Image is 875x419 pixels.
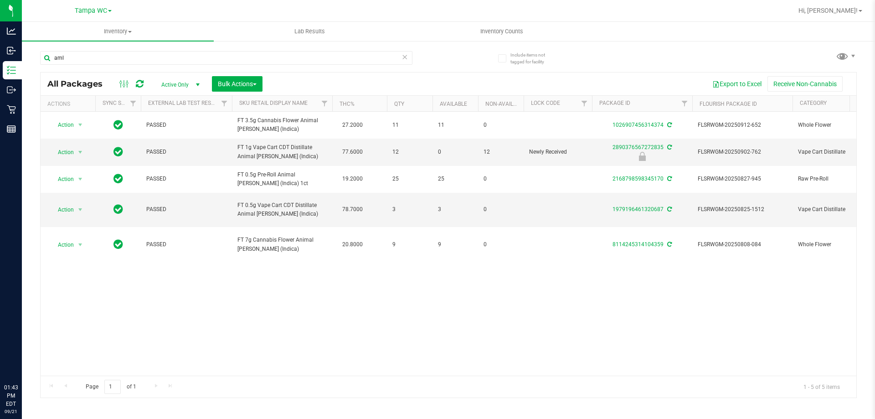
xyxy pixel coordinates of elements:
a: 1979196461320687 [612,206,664,212]
span: 0 [438,148,473,156]
button: Export to Excel [706,76,767,92]
span: FT 7g Cannabis Flower Animal [PERSON_NAME] (Indica) [237,236,327,253]
button: Receive Non-Cannabis [767,76,843,92]
a: 2890376567272835 [612,144,664,150]
span: PASSED [146,175,226,183]
a: 8114245314104359 [612,241,664,248]
inline-svg: Analytics [7,26,16,36]
span: Whole Flower [798,121,867,129]
span: 0 [484,240,518,249]
span: Vape Cart Distillate [798,148,867,156]
p: 01:43 PM EDT [4,383,18,408]
span: 12 [484,148,518,156]
a: Filter [126,96,141,111]
a: Non-Available [485,101,526,107]
a: Filter [677,96,692,111]
span: In Sync [113,203,123,216]
span: FLSRWGM-20250808-084 [698,240,787,249]
span: FT 0.5g Pre-Roll Animal [PERSON_NAME] (Indica) 1ct [237,171,327,188]
a: 1026907456314374 [612,122,664,128]
iframe: Resource center [9,346,36,373]
span: Action [50,146,74,159]
a: Category [800,100,827,106]
span: select [75,203,86,216]
span: FLSRWGM-20250825-1512 [698,205,787,214]
span: Sync from Compliance System [666,144,672,150]
span: Sync from Compliance System [666,176,672,182]
a: External Lab Test Result [148,100,220,106]
span: Include items not tagged for facility [510,52,556,65]
span: 11 [438,121,473,129]
span: 0 [484,175,518,183]
span: In Sync [113,238,123,251]
a: Available [440,101,467,107]
span: Page of 1 [78,380,144,394]
inline-svg: Reports [7,124,16,134]
input: 1 [104,380,121,394]
span: 78.7000 [338,203,367,216]
span: Lab Results [282,27,337,36]
span: 77.6000 [338,145,367,159]
a: Inventory Counts [406,22,597,41]
span: PASSED [146,205,226,214]
span: select [75,238,86,251]
span: Raw Pre-Roll [798,175,867,183]
span: Hi, [PERSON_NAME]! [798,7,858,14]
span: Action [50,238,74,251]
span: select [75,173,86,186]
div: Newly Received [591,152,694,161]
inline-svg: Inbound [7,46,16,55]
a: Sync Status [103,100,138,106]
span: All Packages [47,79,112,89]
span: PASSED [146,240,226,249]
span: PASSED [146,148,226,156]
span: Whole Flower [798,240,867,249]
span: 3 [392,205,427,214]
a: Filter [217,96,232,111]
span: Action [50,119,74,131]
span: select [75,146,86,159]
input: Search Package ID, Item Name, SKU, Lot or Part Number... [40,51,412,65]
a: Qty [394,101,404,107]
span: 11 [392,121,427,129]
span: 0 [484,205,518,214]
span: FLSRWGM-20250912-652 [698,121,787,129]
span: FT 1g Vape Cart CDT Distillate Animal [PERSON_NAME] (Indica) [237,143,327,160]
span: 27.2000 [338,119,367,132]
span: Action [50,173,74,186]
a: Filter [577,96,592,111]
p: 09/21 [4,408,18,415]
span: 25 [438,175,473,183]
span: In Sync [113,145,123,158]
span: Bulk Actions [218,80,257,88]
span: In Sync [113,172,123,185]
span: Sync from Compliance System [666,206,672,212]
span: 25 [392,175,427,183]
a: Package ID [599,100,630,106]
span: 1 - 5 of 5 items [796,380,847,393]
span: 3 [438,205,473,214]
span: Inventory Counts [468,27,535,36]
inline-svg: Outbound [7,85,16,94]
span: 0 [484,121,518,129]
a: Flourish Package ID [700,101,757,107]
span: Newly Received [529,148,587,156]
span: 12 [392,148,427,156]
span: FT 0.5g Vape Cart CDT Distillate Animal [PERSON_NAME] (Indica) [237,201,327,218]
span: Vape Cart Distillate [798,205,867,214]
inline-svg: Inventory [7,66,16,75]
a: Lab Results [214,22,406,41]
span: Inventory [22,27,214,36]
span: 20.8000 [338,238,367,251]
span: PASSED [146,121,226,129]
span: Sync from Compliance System [666,241,672,248]
a: Filter [317,96,332,111]
span: Action [50,203,74,216]
span: 19.2000 [338,172,367,186]
span: FT 3.5g Cannabis Flower Animal [PERSON_NAME] (Indica) [237,116,327,134]
a: Lock Code [531,100,560,106]
a: 2168798598345170 [612,176,664,182]
div: Actions [47,101,92,107]
span: Tampa WC [75,7,107,15]
span: FLSRWGM-20250902-762 [698,148,787,156]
